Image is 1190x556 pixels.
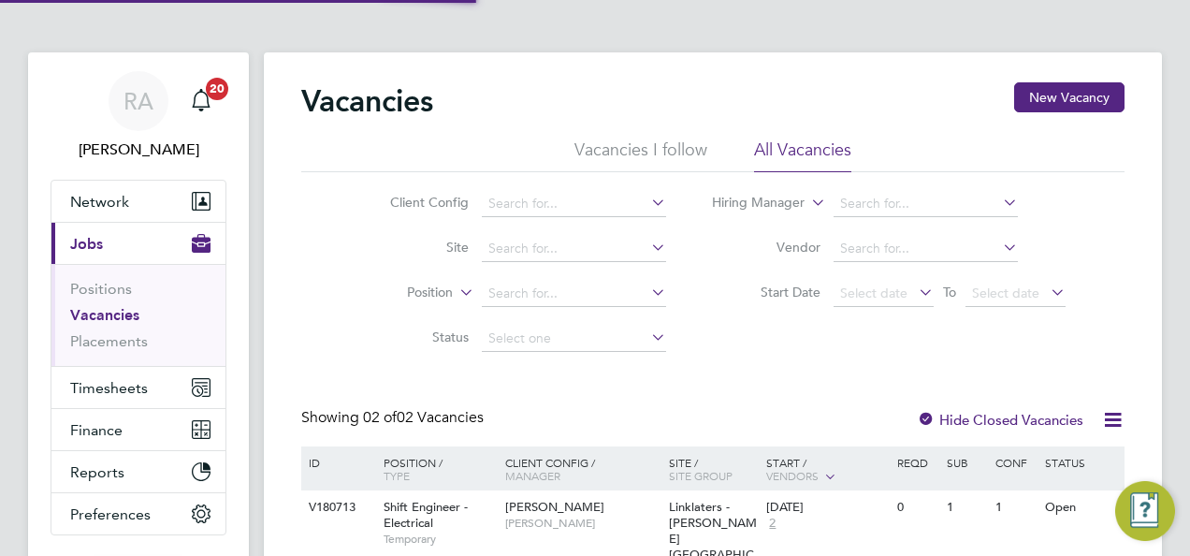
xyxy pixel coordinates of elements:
[301,82,433,120] h2: Vacancies
[766,468,819,483] span: Vendors
[697,194,805,212] label: Hiring Manager
[70,463,124,481] span: Reports
[1040,446,1122,478] div: Status
[182,71,220,131] a: 20
[505,468,560,483] span: Manager
[766,516,778,532] span: 2
[505,499,604,515] span: [PERSON_NAME]
[991,490,1039,525] div: 1
[713,239,820,256] label: Vendor
[482,236,666,262] input: Search for...
[505,516,660,531] span: [PERSON_NAME]
[304,446,370,478] div: ID
[51,451,225,492] button: Reports
[70,332,148,350] a: Placements
[304,490,370,525] div: V180713
[361,239,469,256] label: Site
[361,329,469,345] label: Status
[51,264,225,366] div: Jobs
[363,408,484,427] span: 02 Vacancies
[762,446,892,493] div: Start /
[370,446,501,491] div: Position /
[991,446,1039,478] div: Conf
[70,193,129,211] span: Network
[834,236,1018,262] input: Search for...
[51,71,226,161] a: RA[PERSON_NAME]
[892,446,941,478] div: Reqd
[70,505,151,523] span: Preferences
[834,191,1018,217] input: Search for...
[70,280,132,298] a: Positions
[892,490,941,525] div: 0
[51,367,225,408] button: Timesheets
[937,280,962,304] span: To
[301,408,487,428] div: Showing
[501,446,664,491] div: Client Config /
[669,468,733,483] span: Site Group
[70,306,139,324] a: Vacancies
[917,411,1083,429] label: Hide Closed Vacancies
[51,409,225,450] button: Finance
[754,139,851,172] li: All Vacancies
[51,181,225,222] button: Network
[482,326,666,352] input: Select one
[664,446,762,491] div: Site /
[1014,82,1125,112] button: New Vacancy
[363,408,397,427] span: 02 of
[51,223,225,264] button: Jobs
[384,499,468,531] span: Shift Engineer - Electrical
[942,446,991,478] div: Sub
[51,139,226,161] span: Ryan Ambler
[70,379,148,397] span: Timesheets
[51,493,225,534] button: Preferences
[942,490,991,525] div: 1
[972,285,1039,301] span: Select date
[840,285,907,301] span: Select date
[766,500,888,516] div: [DATE]
[206,78,228,100] span: 20
[482,191,666,217] input: Search for...
[70,421,123,439] span: Finance
[713,284,820,300] label: Start Date
[361,194,469,211] label: Client Config
[123,89,153,113] span: RA
[384,468,410,483] span: Type
[1115,481,1175,541] button: Engage Resource Center
[482,281,666,307] input: Search for...
[574,139,707,172] li: Vacancies I follow
[345,284,453,302] label: Position
[1040,490,1122,525] div: Open
[70,235,103,253] span: Jobs
[384,532,496,547] span: Temporary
